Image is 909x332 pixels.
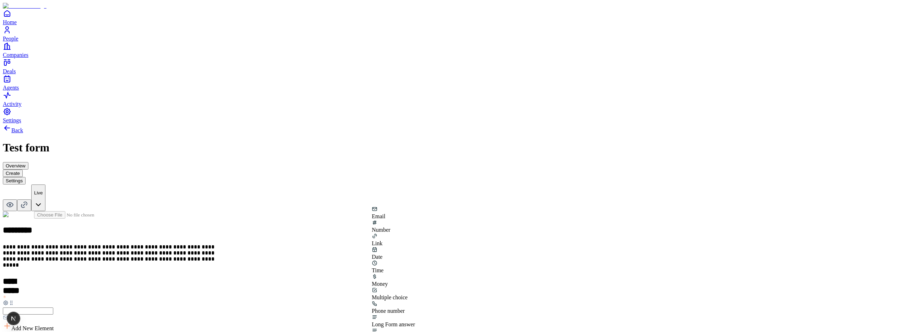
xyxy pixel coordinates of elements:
[3,19,17,25] span: Home
[3,101,21,107] span: Activity
[11,325,54,331] span: Add New Element
[3,162,28,170] button: Overview
[3,3,47,9] img: Item Brain Logo
[372,254,415,260] div: Date
[3,211,34,218] img: Form Logo
[372,314,415,328] div: Long Form answer
[3,58,906,74] a: Deals
[372,308,415,314] div: Phone number
[3,75,906,91] a: Agents
[372,206,415,220] div: Email
[372,227,415,233] div: Number
[372,233,415,247] div: Link
[372,240,415,247] div: Link
[3,170,23,177] button: Create
[3,36,18,42] span: People
[3,52,28,58] span: Companies
[3,127,23,133] a: Back
[3,68,16,74] span: Deals
[372,267,415,274] div: Time
[3,42,906,58] a: Companies
[372,274,415,287] div: Money
[3,91,906,107] a: Activity
[3,117,21,123] span: Settings
[372,260,415,274] div: Time
[372,301,415,314] div: Phone number
[3,26,906,42] a: People
[372,321,415,328] div: Long Form answer
[372,287,415,301] div: Multiple choice
[3,9,906,25] a: Home
[3,107,906,123] a: Settings
[372,247,415,260] div: Date
[372,294,415,301] div: Multiple choice
[372,220,415,233] div: Number
[372,213,415,220] div: Email
[3,177,26,184] button: Settings
[3,85,19,91] span: Agents
[372,281,415,287] div: Money
[3,141,906,154] h1: Test form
